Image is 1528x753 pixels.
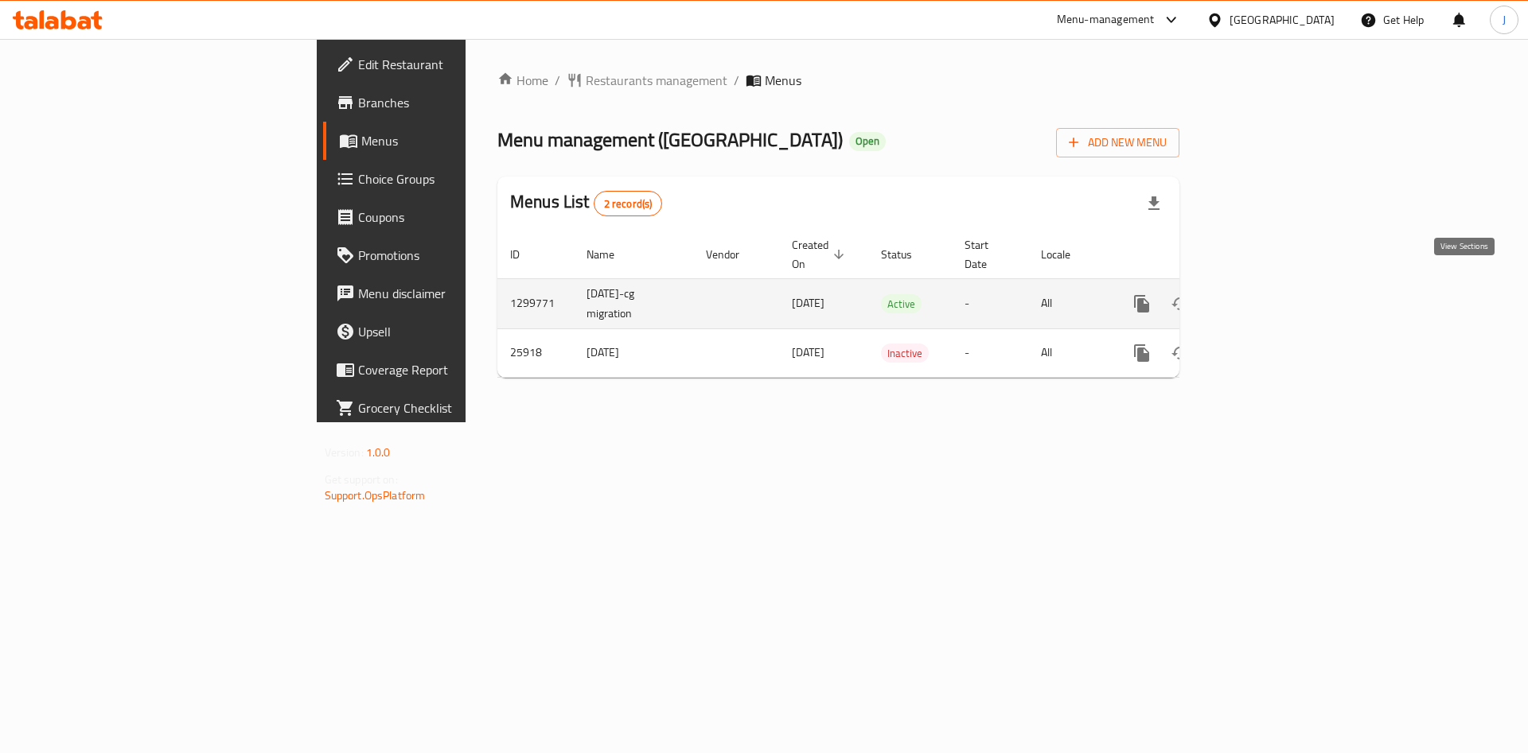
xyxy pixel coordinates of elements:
[323,83,572,122] a: Branches
[765,71,801,90] span: Menus
[594,196,662,212] span: 2 record(s)
[706,245,760,264] span: Vendor
[881,344,929,363] span: Inactive
[881,245,933,264] span: Status
[358,398,559,417] span: Grocery Checklist
[1057,10,1155,29] div: Menu-management
[1110,231,1288,279] th: Actions
[358,246,559,265] span: Promotions
[323,389,572,427] a: Grocery Checklist
[1135,184,1173,223] div: Export file
[1503,11,1506,29] span: J
[325,469,398,490] span: Get support on:
[1161,285,1199,323] button: Change Status
[366,442,391,463] span: 1.0.0
[881,295,922,313] span: Active
[1028,278,1110,328] td: All
[323,351,572,389] a: Coverage Report
[323,122,572,160] a: Menus
[586,71,727,90] span: Restaurants management
[325,485,426,506] a: Support.OpsPlatform
[325,442,364,463] span: Version:
[323,236,572,274] a: Promotions
[323,274,572,312] a: Menu disclaimer
[323,198,572,236] a: Coupons
[358,284,559,303] span: Menu disclaimer
[965,235,1009,274] span: Start Date
[567,71,727,90] a: Restaurants management
[952,328,1028,377] td: -
[574,278,693,328] td: [DATE]-cg migration
[1028,328,1110,377] td: All
[361,131,559,150] span: Menus
[792,235,849,274] span: Created On
[497,71,1179,90] nav: breadcrumb
[849,132,886,151] div: Open
[849,134,886,148] span: Open
[497,122,843,157] span: Menu management ( [GEOGRAPHIC_DATA] )
[1041,245,1091,264] span: Locale
[358,169,559,188] span: Choice Groups
[358,55,559,74] span: Edit Restaurant
[1056,128,1179,157] button: Add New Menu
[1069,133,1167,153] span: Add New Menu
[358,360,559,379] span: Coverage Report
[1123,334,1161,372] button: more
[1123,285,1161,323] button: more
[594,191,663,216] div: Total records count
[792,293,824,313] span: [DATE]
[323,45,572,83] a: Edit Restaurant
[1161,334,1199,372] button: Change Status
[792,342,824,363] span: [DATE]
[587,245,635,264] span: Name
[323,312,572,351] a: Upsell
[358,208,559,227] span: Coupons
[510,190,662,216] h2: Menus List
[734,71,739,90] li: /
[1230,11,1335,29] div: [GEOGRAPHIC_DATA]
[358,93,559,112] span: Branches
[881,294,922,313] div: Active
[497,231,1288,378] table: enhanced table
[952,278,1028,328] td: -
[323,160,572,198] a: Choice Groups
[358,322,559,341] span: Upsell
[574,328,693,377] td: [DATE]
[510,245,540,264] span: ID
